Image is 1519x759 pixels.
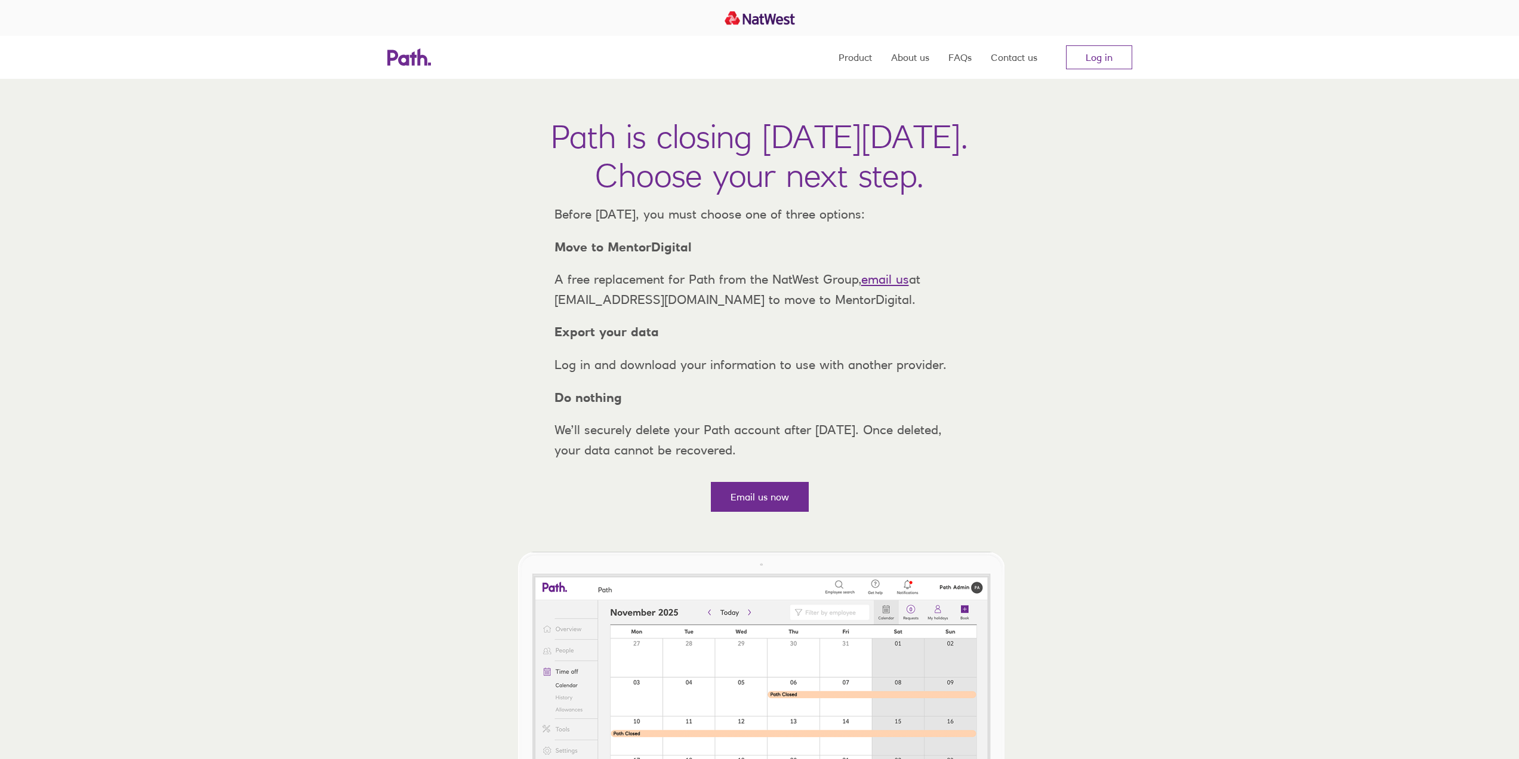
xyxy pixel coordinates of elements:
[839,36,872,79] a: Product
[948,36,972,79] a: FAQs
[554,324,659,339] strong: Export your data
[1066,45,1132,69] a: Log in
[551,117,968,195] h1: Path is closing [DATE][DATE]. Choose your next step.
[545,204,975,225] p: Before [DATE], you must choose one of three options:
[991,36,1037,79] a: Contact us
[545,420,975,460] p: We’ll securely delete your Path account after [DATE]. Once deleted, your data cannot be recovered.
[545,355,975,375] p: Log in and download your information to use with another provider.
[711,482,809,512] a: Email us now
[891,36,929,79] a: About us
[861,272,909,287] a: email us
[554,390,622,405] strong: Do nothing
[554,239,692,254] strong: Move to MentorDigital
[545,269,975,309] p: A free replacement for Path from the NatWest Group, at [EMAIL_ADDRESS][DOMAIN_NAME] to move to Me...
